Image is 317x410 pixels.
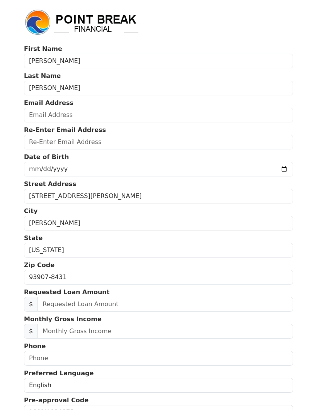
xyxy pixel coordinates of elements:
[24,315,293,324] p: Monthly Gross Income
[24,288,109,296] strong: Requested Loan Amount
[24,99,73,107] strong: Email Address
[24,324,38,339] span: $
[24,72,61,80] strong: Last Name
[24,234,43,242] strong: State
[24,189,293,203] input: Street Address
[24,81,293,95] input: Last Name
[24,351,293,366] input: Phone
[24,297,38,312] span: $
[24,54,293,68] input: First Name
[24,270,293,285] input: Zip Code
[24,369,94,377] strong: Preferred Language
[24,261,55,269] strong: Zip Code
[37,324,293,339] input: Monthly Gross Income
[24,153,69,161] strong: Date of Birth
[24,45,62,53] strong: First Name
[24,135,293,149] input: Re-Enter Email Address
[24,216,293,230] input: City
[24,396,89,404] strong: Pre-approval Code
[37,297,293,312] input: Requested Loan Amount
[24,108,293,122] input: Email Address
[24,207,37,215] strong: City
[24,8,140,36] img: logo.png
[24,180,76,188] strong: Street Address
[24,126,106,134] strong: Re-Enter Email Address
[24,342,46,350] strong: Phone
